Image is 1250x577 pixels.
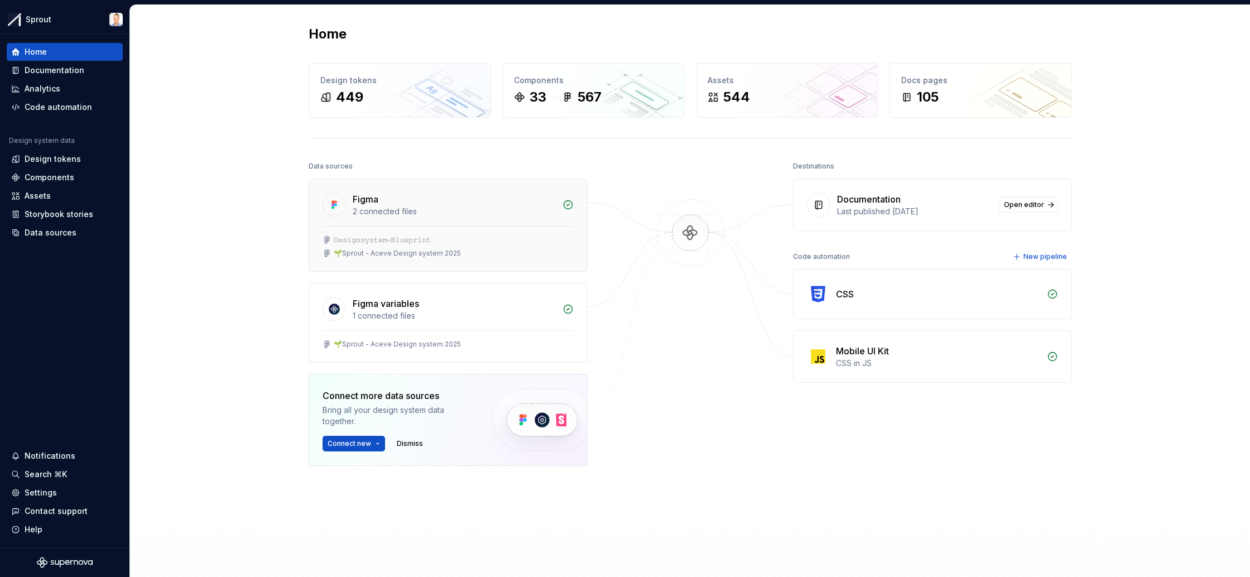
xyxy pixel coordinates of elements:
[696,63,878,118] a: Assets544
[353,297,419,310] div: Figma variables
[7,484,123,502] a: Settings
[7,224,123,242] a: Data sources
[917,88,939,106] div: 105
[25,524,42,535] div: Help
[502,63,685,118] a: Components33567
[328,439,371,448] span: Connect new
[353,193,378,206] div: Figma
[999,197,1058,213] a: Open editor
[334,340,461,349] div: 🌱Sprout - Aceve Design system 2025
[25,46,47,57] div: Home
[334,249,461,258] div: 🌱Sprout - Aceve Design system 2025
[837,193,901,206] div: Documentation
[793,158,834,174] div: Destinations
[836,344,889,358] div: Mobile UI Kit
[25,153,81,165] div: Design tokens
[1009,249,1072,265] button: New pipeline
[336,88,363,106] div: 449
[793,249,850,265] div: Code automation
[8,13,21,26] img: b6c2a6ff-03c2-4811-897b-2ef07e5e0e51.png
[392,436,428,451] button: Dismiss
[25,450,75,461] div: Notifications
[397,439,423,448] span: Dismiss
[7,205,123,223] a: Storybook stories
[309,283,588,363] a: Figma variables1 connected files🌱Sprout - Aceve Design system 2025
[7,521,123,538] button: Help
[25,506,88,517] div: Contact support
[836,287,854,301] div: CSS
[890,63,1072,118] a: Docs pages105
[309,25,347,43] h2: Home
[837,206,992,217] div: Last published [DATE]
[323,389,473,402] div: Connect more data sources
[25,102,92,113] div: Code automation
[25,65,84,76] div: Documentation
[708,75,867,86] div: Assets
[7,80,123,98] a: Analytics
[25,227,76,238] div: Data sources
[25,190,51,201] div: Assets
[530,88,546,106] div: 33
[334,235,431,244] div: 𝙳𝚎𝚜𝚒𝚐𝚗𝚜𝚢𝚜𝚝𝚎𝚖-𝙱𝚕𝚞𝚎𝚙𝚛𝚒𝚗𝚝
[353,310,556,321] div: 1 connected files
[7,150,123,168] a: Design tokens
[7,61,123,79] a: Documentation
[2,7,127,31] button: SproutEddie Persson
[353,206,556,217] div: 2 connected files
[37,557,93,568] svg: Supernova Logo
[25,487,57,498] div: Settings
[25,209,93,220] div: Storybook stories
[7,169,123,186] a: Components
[25,172,74,183] div: Components
[514,75,673,86] div: Components
[309,158,353,174] div: Data sources
[309,179,588,272] a: Figma2 connected files𝙳𝚎𝚜𝚒𝚐𝚗𝚜𝚢𝚜𝚝𝚎𝚖-𝙱𝚕𝚞𝚎𝚙𝚛𝚒𝚗𝚝🌱Sprout - Aceve Design system 2025
[578,88,602,106] div: 567
[7,187,123,205] a: Assets
[309,63,491,118] a: Design tokens449
[7,447,123,465] button: Notifications
[109,13,123,26] img: Eddie Persson
[1023,252,1067,261] span: New pipeline
[25,83,60,94] div: Analytics
[25,469,67,480] div: Search ⌘K
[1004,200,1044,209] span: Open editor
[7,43,123,61] a: Home
[323,405,473,427] div: Bring all your design system data together.
[7,98,123,116] a: Code automation
[7,465,123,483] button: Search ⌘K
[723,88,750,106] div: 544
[901,75,1060,86] div: Docs pages
[320,75,479,86] div: Design tokens
[7,502,123,520] button: Contact support
[836,358,1040,369] div: CSS in JS
[323,436,385,451] button: Connect new
[9,136,75,145] div: Design system data
[26,14,51,25] div: Sprout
